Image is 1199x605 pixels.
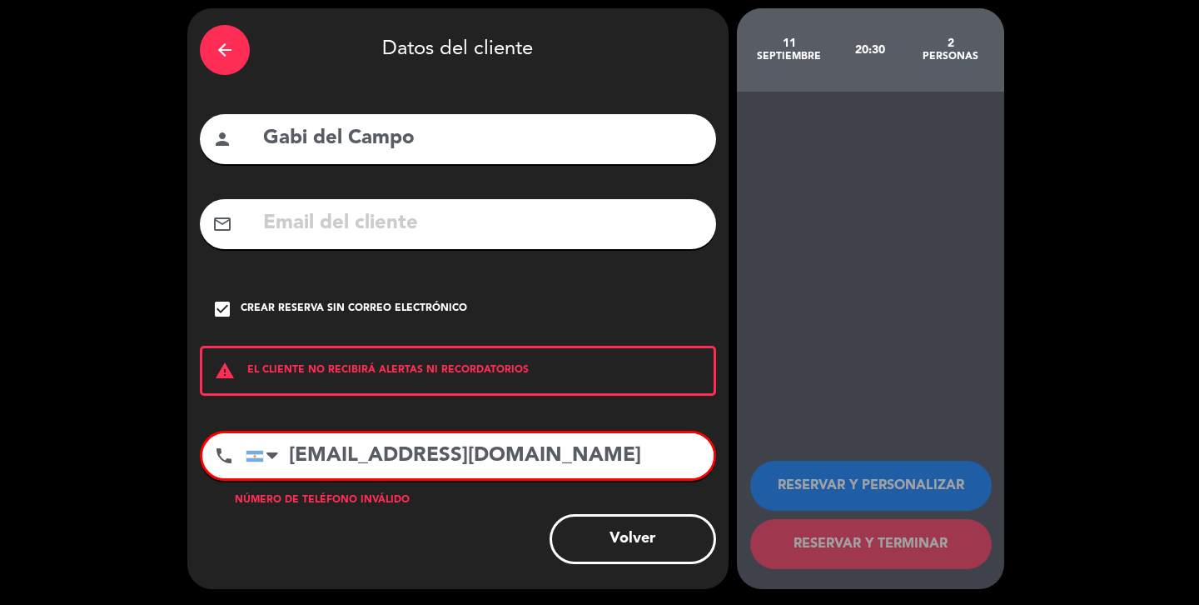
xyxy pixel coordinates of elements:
div: Argentina: +54 [246,434,285,477]
div: personas [910,50,991,63]
i: mail_outline [212,214,232,234]
div: Crear reserva sin correo electrónico [241,301,467,317]
i: phone [214,446,234,466]
button: RESERVAR Y TERMINAR [750,519,992,569]
div: 11 [749,37,830,50]
button: Volver [550,514,716,564]
input: Nombre del cliente [261,122,704,156]
i: warning [202,361,247,381]
div: EL CLIENTE NO RECIBIRÁ ALERTAS NI RECORDATORIOS [200,346,716,396]
i: check_box [212,299,232,319]
input: Email del cliente [261,207,704,241]
i: arrow_back [215,40,235,60]
div: 2 [910,37,991,50]
div: septiembre [749,50,830,63]
input: Número de teléfono... [246,433,714,478]
button: RESERVAR Y PERSONALIZAR [750,461,992,511]
div: Número de teléfono inválido [200,492,716,509]
div: 20:30 [829,21,910,79]
div: Datos del cliente [200,21,716,79]
i: person [212,129,232,149]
